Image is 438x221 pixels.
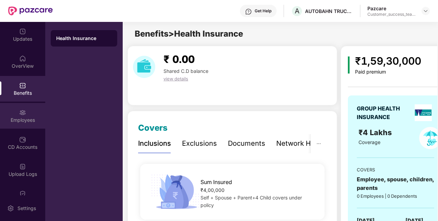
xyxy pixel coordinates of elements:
div: Paid premium [355,69,421,75]
img: icon [348,56,350,74]
button: ellipsis [311,134,327,153]
span: ₹ 0.00 [163,53,195,65]
img: svg+xml;base64,PHN2ZyBpZD0iSGVscC0zMngzMiIgeG1sbnM9Imh0dHA6Ly93d3cudzMub3JnLzIwMDAvc3ZnIiB3aWR0aD... [245,8,252,15]
span: view details [163,76,188,81]
div: GROUP HEALTH INSURANCE [357,104,412,121]
div: COVERS [357,166,434,173]
div: Customer_success_team_lead [367,12,415,17]
img: svg+xml;base64,PHN2ZyBpZD0iSG9tZSIgeG1sbnM9Imh0dHA6Ly93d3cudzMub3JnLzIwMDAvc3ZnIiB3aWR0aD0iMjAiIG... [19,55,26,62]
span: Shared C.D balance [163,68,208,74]
div: Employee, spouse, children, parents [357,175,434,192]
div: ₹1,59,30,000 [355,53,421,69]
span: Self + Spouse + Parent+4 Child covers under policy [200,195,302,208]
span: Covers [138,123,168,133]
div: Network Hospitals [276,138,336,149]
img: svg+xml;base64,PHN2ZyBpZD0iQ0RfQWNjb3VudHMiIGRhdGEtbmFtZT0iQ0QgQWNjb3VudHMiIHhtbG5zPSJodHRwOi8vd3... [19,136,26,143]
img: svg+xml;base64,PHN2ZyBpZD0iRHJvcGRvd24tMzJ4MzIiIHhtbG5zPSJodHRwOi8vd3d3LnczLm9yZy8yMDAwL3N2ZyIgd2... [423,8,428,14]
img: svg+xml;base64,PHN2ZyBpZD0iRW1wbG95ZWVzIiB4bWxucz0iaHR0cDovL3d3dy53My5vcmcvMjAwMC9zdmciIHdpZHRoPS... [19,109,26,116]
span: Sum Insured [200,178,232,186]
img: New Pazcare Logo [8,6,53,15]
span: ellipsis [316,141,321,146]
div: Settings [15,205,38,212]
img: svg+xml;base64,PHN2ZyBpZD0iQ2xhaW0iIHhtbG5zPSJodHRwOi8vd3d3LnczLm9yZy8yMDAwL3N2ZyIgd2lkdGg9IjIwIi... [19,190,26,197]
div: Get Help [255,8,271,14]
span: Benefits > Health Insurance [135,29,243,39]
img: svg+xml;base64,PHN2ZyBpZD0iVXBsb2FkX0xvZ3MiIGRhdGEtbmFtZT0iVXBsb2FkIExvZ3MiIHhtbG5zPSJodHRwOi8vd3... [19,163,26,170]
div: 0 Employees | 0 Dependents [357,193,434,199]
div: Documents [228,138,265,149]
span: A [295,7,300,15]
span: Coverage [358,139,380,145]
div: Pazcare [367,5,415,12]
img: svg+xml;base64,PHN2ZyBpZD0iU2V0dGluZy0yMHgyMCIgeG1sbnM9Imh0dHA6Ly93d3cudzMub3JnLzIwMDAvc3ZnIiB3aW... [7,205,14,212]
div: ₹4,00,000 [200,186,316,194]
img: insurerLogo [415,104,432,121]
div: Inclusions [138,138,171,149]
img: icon [149,172,204,211]
div: Health Insurance [56,35,112,42]
span: ₹4 Lakhs [358,128,394,137]
img: download [133,56,155,78]
div: AUTOBAHN TRUCKING [305,8,353,14]
img: svg+xml;base64,PHN2ZyBpZD0iVXBkYXRlZCIgeG1sbnM9Imh0dHA6Ly93d3cudzMub3JnLzIwMDAvc3ZnIiB3aWR0aD0iMj... [19,28,26,35]
div: Exclusions [182,138,217,149]
img: svg+xml;base64,PHN2ZyBpZD0iQmVuZWZpdHMiIHhtbG5zPSJodHRwOi8vd3d3LnczLm9yZy8yMDAwL3N2ZyIgd2lkdGg9Ij... [19,82,26,89]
